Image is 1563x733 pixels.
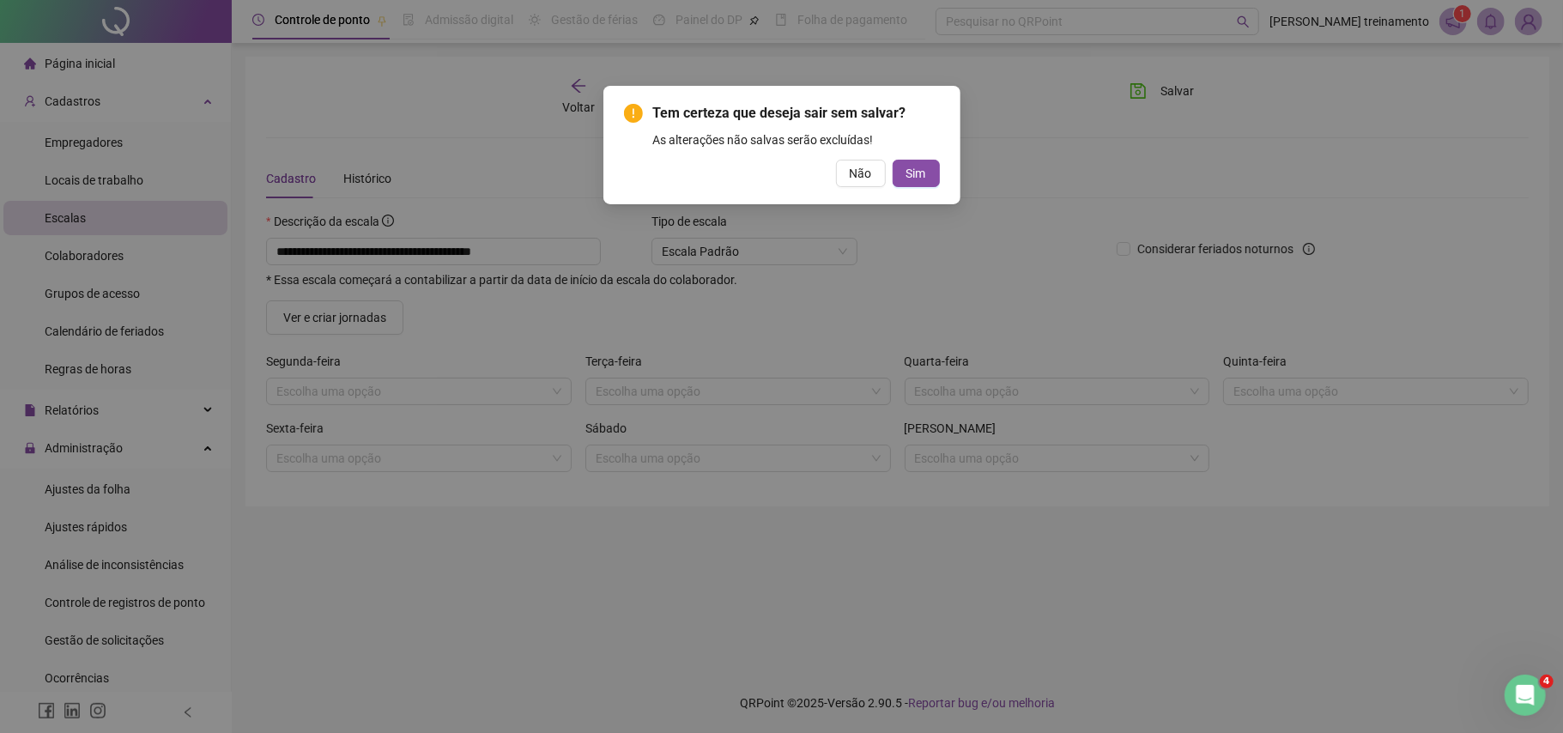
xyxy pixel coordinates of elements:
span: Não [850,164,872,183]
button: Sim [893,160,940,187]
span: exclamation-circle [624,104,643,123]
span: As alterações não salvas serão excluídas! [653,133,874,147]
span: Sim [906,164,926,183]
span: 4 [1540,675,1554,688]
span: Tem certeza que deseja sair sem salvar? [653,105,906,121]
iframe: Intercom live chat [1505,675,1546,716]
button: Não [836,160,886,187]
